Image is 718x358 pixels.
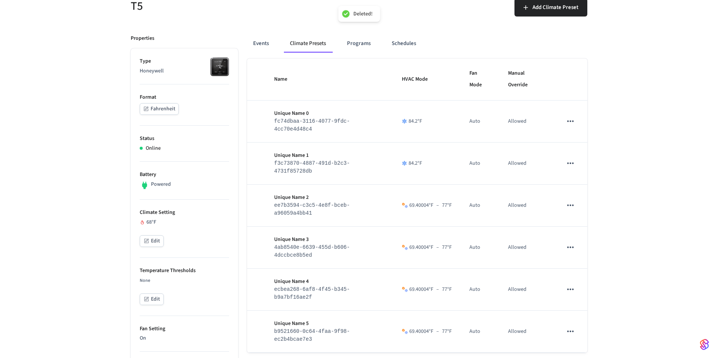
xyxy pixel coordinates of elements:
div: 84.2 °F [402,117,451,125]
p: Type [140,57,229,65]
button: Programs [341,35,377,53]
td: Allowed [499,269,553,311]
p: Status [140,135,229,143]
code: ecbea268-6af8-4f45-b345-b9a7bf16ae2f [274,286,350,300]
span: – [436,328,439,335]
th: Name [265,59,393,101]
p: Powered [151,181,171,188]
p: Battery [140,171,229,179]
td: Auto [460,101,499,143]
p: Unique Name 3 [274,236,384,244]
img: SeamLogoGradient.69752ec5.svg [700,338,709,350]
td: Auto [460,185,499,227]
button: Fahrenheit [140,103,179,115]
img: Heat Cool [402,244,408,250]
div: 69.40004 °F 77 °F [409,286,452,293]
button: Edit [140,235,164,247]
span: Add Climate Preset [532,3,578,12]
code: b9521660-0c64-4faa-9f98-ec2b4bcae7e3 [274,328,350,342]
div: Deleted! [353,11,373,17]
p: Fan Setting [140,325,229,333]
td: Allowed [499,101,553,143]
td: Allowed [499,227,553,269]
td: Allowed [499,311,553,353]
td: Auto [460,227,499,269]
span: – [436,202,439,209]
p: Unique Name 0 [274,110,384,117]
div: 69.40004 °F 77 °F [409,244,452,251]
div: 69.40004 °F 77 °F [409,328,452,335]
code: ee7b3594-c3c5-4e8f-bceb-a96059a4bb41 [274,202,350,216]
p: Format [140,93,229,101]
p: On [140,334,229,342]
div: 84.2 °F [402,159,451,167]
img: honeywell_t5t6 [210,57,229,76]
p: Unique Name 2 [274,194,384,202]
code: fc74dbaa-3116-4077-9fdc-4cc70e4d48c4 [274,118,350,132]
td: Allowed [499,143,553,185]
img: Heat Cool [402,202,408,208]
span: – [436,244,439,251]
button: Schedules [386,35,422,53]
table: sticky table [247,59,587,353]
p: Temperature Thresholds [140,267,229,275]
span: – [436,286,439,293]
code: 4ab8540e-6639-455d-b606-4dccbce8b5ed [274,244,350,258]
button: Climate Presets [284,35,332,53]
div: 69.40004 °F 77 °F [409,202,452,209]
button: Events [247,35,275,53]
code: f3c73870-4887-491d-b2c3-4731f85728db [274,160,350,174]
p: Climate Setting [140,209,229,217]
img: Heat Cool [402,286,408,292]
div: 68 °F [140,218,229,226]
th: Manual Override [499,59,553,101]
td: Auto [460,143,499,185]
td: Auto [460,269,499,311]
p: Honeywell [140,67,229,75]
button: Edit [140,293,164,305]
p: Unique Name 5 [274,320,384,328]
th: HVAC Mode [393,59,460,101]
td: Allowed [499,185,553,227]
p: Properties [131,35,154,42]
p: Unique Name 4 [274,278,384,286]
th: Fan Mode [460,59,499,101]
span: None [140,277,150,284]
img: Heat Cool [402,328,408,334]
td: Auto [460,311,499,353]
p: Online [146,144,161,152]
p: Unique Name 1 [274,152,384,159]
